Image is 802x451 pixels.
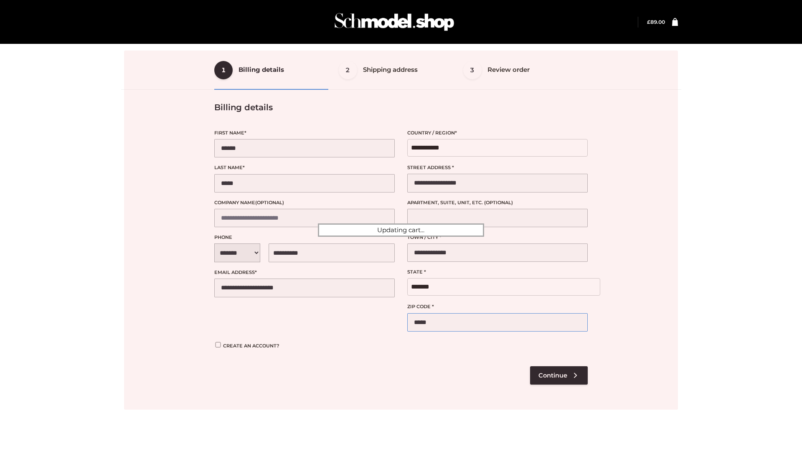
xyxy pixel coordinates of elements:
a: £89.00 [647,19,665,25]
bdi: 89.00 [647,19,665,25]
img: Schmodel Admin 964 [332,5,457,38]
div: Updating cart... [318,223,484,237]
span: £ [647,19,650,25]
